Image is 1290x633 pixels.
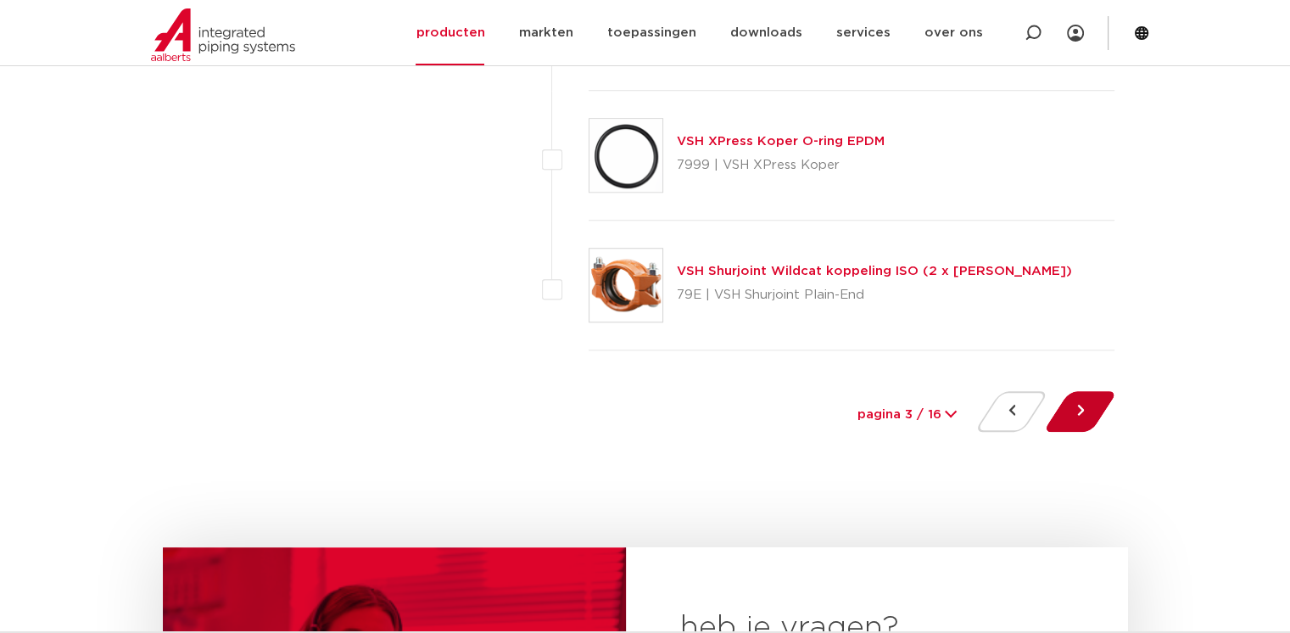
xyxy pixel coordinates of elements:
[677,152,885,179] p: 7999 | VSH XPress Koper
[589,249,662,322] img: Thumbnail for VSH Shurjoint Wildcat koppeling ISO (2 x klem)
[677,282,1072,309] p: 79E | VSH Shurjoint Plain-End
[589,119,662,192] img: Thumbnail for VSH XPress Koper O-ring EPDM
[677,265,1072,277] a: VSH Shurjoint Wildcat koppeling ISO (2 x [PERSON_NAME])
[677,135,885,148] a: VSH XPress Koper O-ring EPDM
